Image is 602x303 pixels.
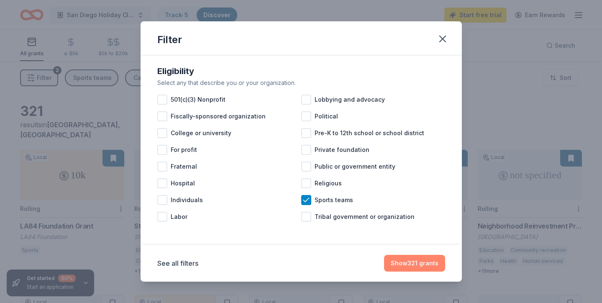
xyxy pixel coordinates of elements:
[171,178,195,188] span: Hospital
[315,178,342,188] span: Religious
[315,195,353,205] span: Sports teams
[157,33,182,46] div: Filter
[171,111,266,121] span: Fiscally-sponsored organization
[315,95,385,105] span: Lobbying and advocacy
[157,258,198,268] button: See all filters
[171,162,197,172] span: Fraternal
[171,212,187,222] span: Labor
[315,128,424,138] span: Pre-K to 12th school or school district
[384,255,445,272] button: Show321 grants
[171,145,197,155] span: For profit
[171,195,203,205] span: Individuals
[171,95,225,105] span: 501(c)(3) Nonprofit
[157,78,445,88] div: Select any that describe you or your organization.
[315,145,369,155] span: Private foundation
[315,212,415,222] span: Tribal government or organization
[157,64,445,78] div: Eligibility
[171,128,231,138] span: College or university
[315,162,395,172] span: Public or government entity
[315,111,338,121] span: Political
